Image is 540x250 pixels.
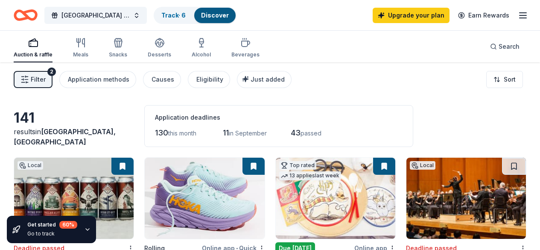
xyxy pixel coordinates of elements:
button: Beverages [231,34,260,62]
div: Auction & raffle [14,51,53,58]
div: Snacks [109,51,127,58]
div: Alcohol [192,51,211,58]
a: Upgrade your plan [373,8,450,23]
div: results [14,126,134,147]
img: Image for Level Crossing Brewing Company [14,158,134,239]
span: 43 [291,128,301,137]
button: Auction & raffle [14,34,53,62]
button: Desserts [148,34,171,62]
div: Causes [152,74,174,85]
span: [GEOGRAPHIC_DATA], [GEOGRAPHIC_DATA] [14,127,116,146]
button: [GEOGRAPHIC_DATA] fun run fundraiser [44,7,147,24]
div: Local [410,161,435,170]
a: Discover [201,12,229,19]
span: Search [499,41,520,52]
div: 141 [14,109,134,126]
div: Meals [73,51,88,58]
a: Track· 6 [161,12,186,19]
button: Just added [237,71,292,88]
a: Earn Rewards [453,8,514,23]
div: Top rated [279,161,316,170]
span: Just added [251,76,285,83]
span: this month [168,129,196,137]
button: Application methods [59,71,136,88]
button: Meals [73,34,88,62]
img: Image for Mountain High Outfitters [145,158,264,239]
span: 130 [155,128,168,137]
div: Eligibility [196,74,223,85]
div: Go to track [27,230,77,237]
button: Alcohol [192,34,211,62]
span: 11 [223,128,229,137]
div: Get started [27,221,77,229]
div: 60 % [59,221,77,229]
button: Track· 6Discover [154,7,236,24]
button: Sort [486,71,523,88]
button: Snacks [109,34,127,62]
img: Image for Utah Symphony | Utah Opera [406,158,526,239]
button: Filter2 [14,71,53,88]
button: Eligibility [188,71,230,88]
span: in [14,127,116,146]
span: Sort [504,74,516,85]
span: Filter [31,74,46,85]
div: 13 applies last week [279,171,341,180]
span: passed [301,129,321,137]
div: Desserts [148,51,171,58]
button: Causes [143,71,181,88]
img: Image for Oriental Trading [276,158,395,239]
div: Application deadlines [155,112,403,123]
span: [GEOGRAPHIC_DATA] fun run fundraiser [61,10,130,21]
div: Local [18,161,43,170]
div: Beverages [231,51,260,58]
a: Home [14,5,38,25]
div: 2 [47,68,56,76]
span: in September [229,129,267,137]
button: Search [483,38,526,55]
div: Application methods [68,74,129,85]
